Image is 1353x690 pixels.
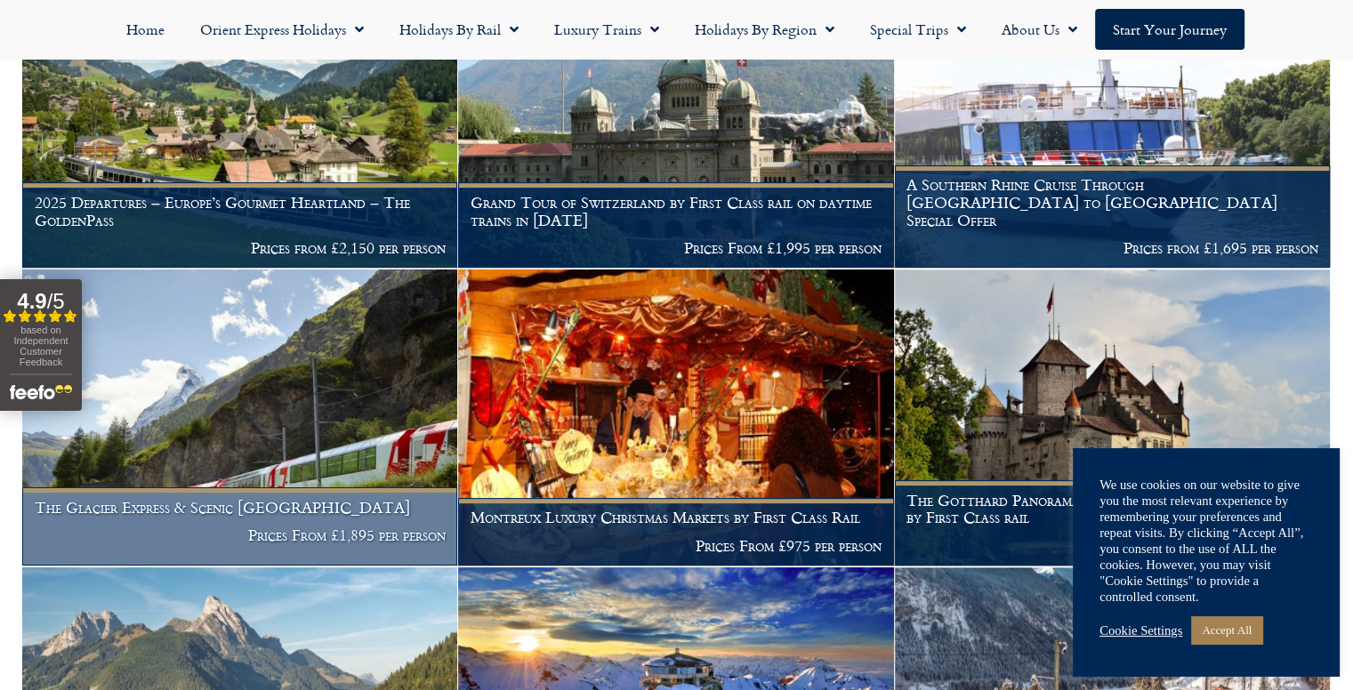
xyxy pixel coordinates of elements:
[471,537,882,555] p: Prices From £975 per person
[382,9,536,50] a: Holidays by Rail
[677,9,852,50] a: Holidays by Region
[471,194,882,229] h1: Grand Tour of Switzerland by First Class rail on daytime trains in [DATE]
[906,239,1317,257] p: Prices from £1,695 per person
[35,194,446,229] h1: 2025 Departures – Europe’s Gourmet Heartland – The GoldenPass
[852,9,984,50] a: Special Trips
[35,239,446,257] p: Prices from £2,150 per person
[906,176,1317,229] h1: A Southern Rhine Cruise Through [GEOGRAPHIC_DATA] to [GEOGRAPHIC_DATA] Special Offer
[471,239,882,257] p: Prices From £1,995 per person
[906,537,1317,555] p: Prices From £1,995 per person
[906,492,1317,526] h1: The Gotthard Panorama Express & the Centovalli Railway by First Class rail
[1095,9,1244,50] a: Start your Journey
[1191,616,1262,644] a: Accept All
[984,9,1095,50] a: About Us
[458,269,894,566] a: Montreux Luxury Christmas Markets by First Class Rail Prices From £975 per person
[22,269,458,566] a: The Glacier Express & Scenic [GEOGRAPHIC_DATA] Prices From £1,895 per person
[536,9,677,50] a: Luxury Trains
[35,526,446,544] p: Prices From £1,895 per person
[1099,622,1182,638] a: Cookie Settings
[471,509,882,526] h1: Montreux Luxury Christmas Markets by First Class Rail
[895,269,1331,566] a: The Gotthard Panorama Express & the Centovalli Railway by First Class rail Prices From £1,995 per...
[895,269,1330,566] img: Chateau de Chillon Montreux
[182,9,382,50] a: Orient Express Holidays
[35,499,446,517] h1: The Glacier Express & Scenic [GEOGRAPHIC_DATA]
[9,9,1344,50] nav: Menu
[1099,477,1313,605] div: We use cookies on our website to give you the most relevant experience by remembering your prefer...
[109,9,182,50] a: Home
